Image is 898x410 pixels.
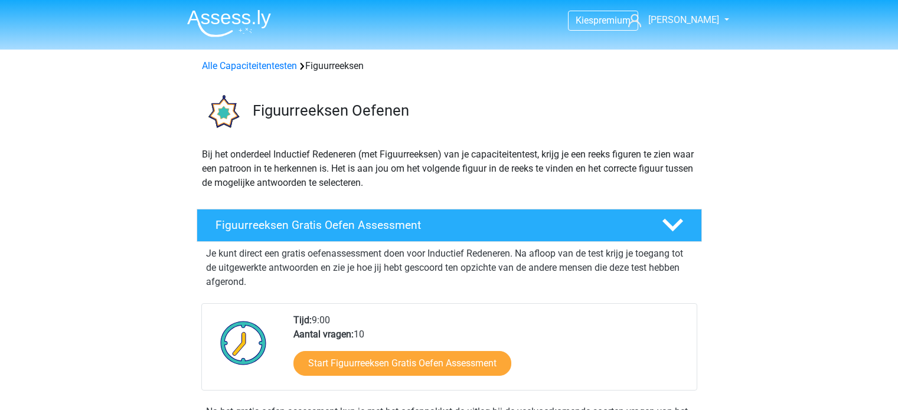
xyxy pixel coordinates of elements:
[215,218,643,232] h4: Figuurreeksen Gratis Oefen Assessment
[187,9,271,37] img: Assessly
[293,351,511,376] a: Start Figuurreeksen Gratis Oefen Assessment
[593,15,631,26] span: premium
[197,59,701,73] div: Figuurreeksen
[648,14,719,25] span: [PERSON_NAME]
[623,13,720,27] a: [PERSON_NAME]
[569,12,638,28] a: Kiespremium
[202,60,297,71] a: Alle Capaciteitentesten
[253,101,693,120] h3: Figuurreeksen Oefenen
[293,314,312,326] b: Tijd:
[293,329,354,340] b: Aantal vragen:
[285,313,696,390] div: 9:00 10
[214,313,273,372] img: Klok
[576,15,593,26] span: Kies
[202,147,697,190] p: Bij het onderdeel Inductief Redeneren (met Figuurreeksen) van je capaciteitentest, krijg je een r...
[192,209,707,242] a: Figuurreeksen Gratis Oefen Assessment
[206,247,693,289] p: Je kunt direct een gratis oefenassessment doen voor Inductief Redeneren. Na afloop van de test kr...
[197,87,247,137] img: figuurreeksen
